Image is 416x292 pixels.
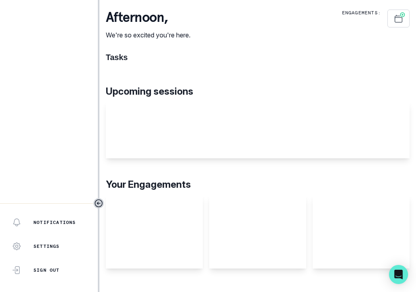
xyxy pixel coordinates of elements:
button: Schedule Sessions [387,10,410,27]
p: Your Engagements [106,177,410,192]
p: Engagements: [342,10,381,16]
p: Upcoming sessions [106,84,410,99]
p: Settings [33,243,60,249]
p: We're so excited you're here. [106,30,191,40]
p: Notifications [33,219,76,226]
p: afternoon , [106,10,191,25]
button: Toggle sidebar [93,198,104,208]
p: Sign Out [33,267,60,273]
div: Open Intercom Messenger [389,265,408,284]
h1: Tasks [106,53,410,62]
